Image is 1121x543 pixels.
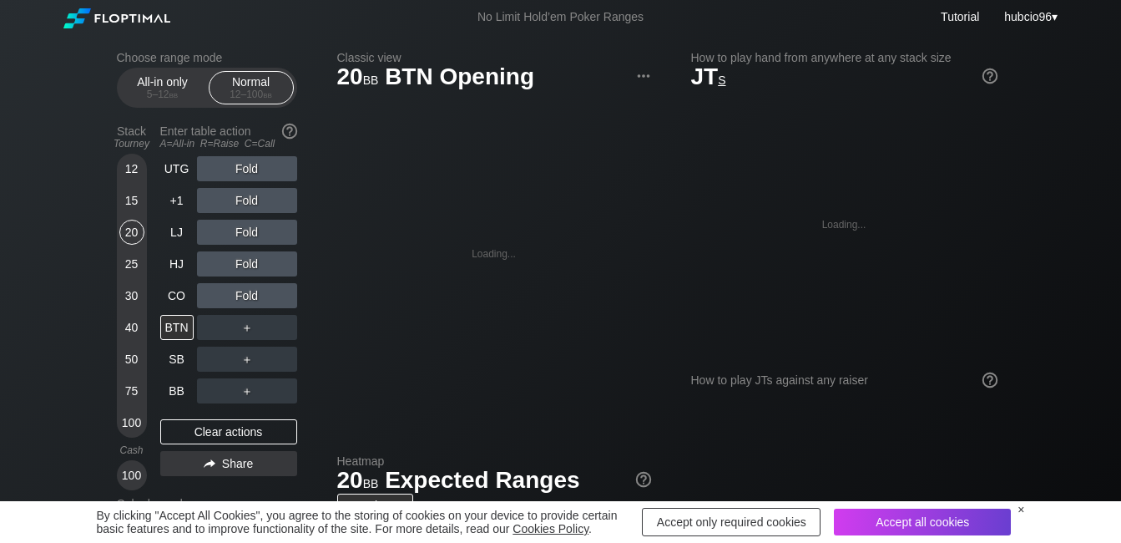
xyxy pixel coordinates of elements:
[337,466,651,494] h1: Expected Ranges
[110,138,154,150] div: Tourney
[335,64,381,92] span: 20
[337,51,651,64] h2: Classic view
[119,188,144,213] div: 15
[337,454,651,468] h2: Heatmap
[160,451,297,476] div: Share
[204,459,215,469] img: share.864f2f62.svg
[160,347,194,372] div: SB
[197,220,297,245] div: Fold
[834,509,1011,535] div: Accept all cookies
[119,220,144,245] div: 20
[169,89,179,100] span: bb
[213,72,290,104] div: Normal
[216,89,286,100] div: 12 – 100
[513,522,588,535] a: Cookies Policy
[263,89,272,100] span: bb
[128,89,198,100] div: 5 – 12
[160,251,194,277] div: HJ
[160,378,194,403] div: BB
[119,283,144,308] div: 30
[382,64,537,92] span: BTN Opening
[160,315,194,340] div: BTN
[119,156,144,181] div: 12
[472,248,516,260] div: Loading...
[335,468,381,495] span: 20
[119,315,144,340] div: 40
[197,347,297,372] div: ＋
[691,51,997,64] h2: How to play hand from anywhere at any stack size
[160,138,297,150] div: A=All-in R=Raise C=Call
[981,371,999,389] img: help.32db89a4.svg
[197,315,297,340] div: ＋
[941,10,979,23] a: Tutorial
[691,63,726,89] span: JT
[1004,10,1052,23] span: hubcio96
[160,419,297,444] div: Clear actions
[280,122,299,140] img: help.32db89a4.svg
[119,347,144,372] div: 50
[822,219,866,231] div: Loading...
[1000,8,1059,26] div: ▾
[160,220,194,245] div: LJ
[197,378,297,403] div: ＋
[119,251,144,277] div: 25
[197,251,297,277] div: Fold
[160,283,194,308] div: CO
[110,118,154,156] div: Stack
[197,188,297,213] div: Fold
[642,508,821,536] div: Accept only required cookies
[124,72,201,104] div: All-in only
[97,509,629,535] div: By clicking "Accept All Cookies", you agree to the storing of cookies on your device to provide c...
[160,188,194,213] div: +1
[197,156,297,181] div: Fold
[634,67,653,85] img: ellipsis.fd386fe8.svg
[119,378,144,403] div: 75
[452,10,669,28] div: No Limit Hold’em Poker Ranges
[634,470,653,489] img: help.32db89a4.svg
[197,283,297,308] div: Fold
[160,156,194,181] div: UTG
[119,463,144,488] div: 100
[363,69,379,88] span: bb
[117,51,297,64] h2: Choose range mode
[117,490,297,517] div: Color legend
[363,473,379,491] span: bb
[63,8,170,28] img: Floptimal logo
[981,67,999,85] img: help.32db89a4.svg
[691,373,997,387] div: How to play JTs against any raiser
[160,118,297,156] div: Enter table action
[110,444,154,456] div: Cash
[718,69,725,88] span: s
[119,410,144,435] div: 100
[1017,503,1024,516] div: ×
